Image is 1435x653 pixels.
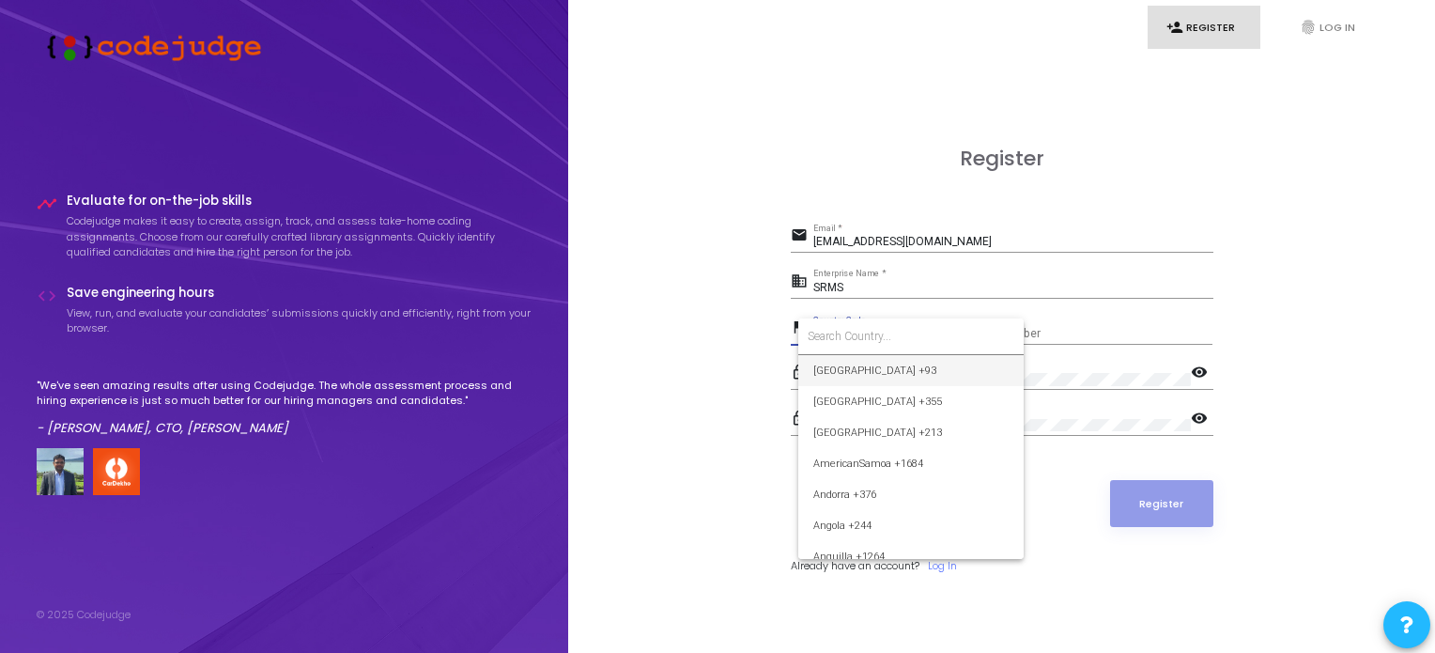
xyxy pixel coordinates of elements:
[813,541,1009,572] span: Anguilla +1264
[808,328,1014,345] input: Search Country...
[813,386,1009,417] span: [GEOGRAPHIC_DATA] +355
[813,417,1009,448] span: [GEOGRAPHIC_DATA] +213
[813,355,1009,386] span: [GEOGRAPHIC_DATA] +93
[813,510,1009,541] span: Angola +244
[813,448,1009,479] span: AmericanSamoa +1684
[813,479,1009,510] span: Andorra +376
